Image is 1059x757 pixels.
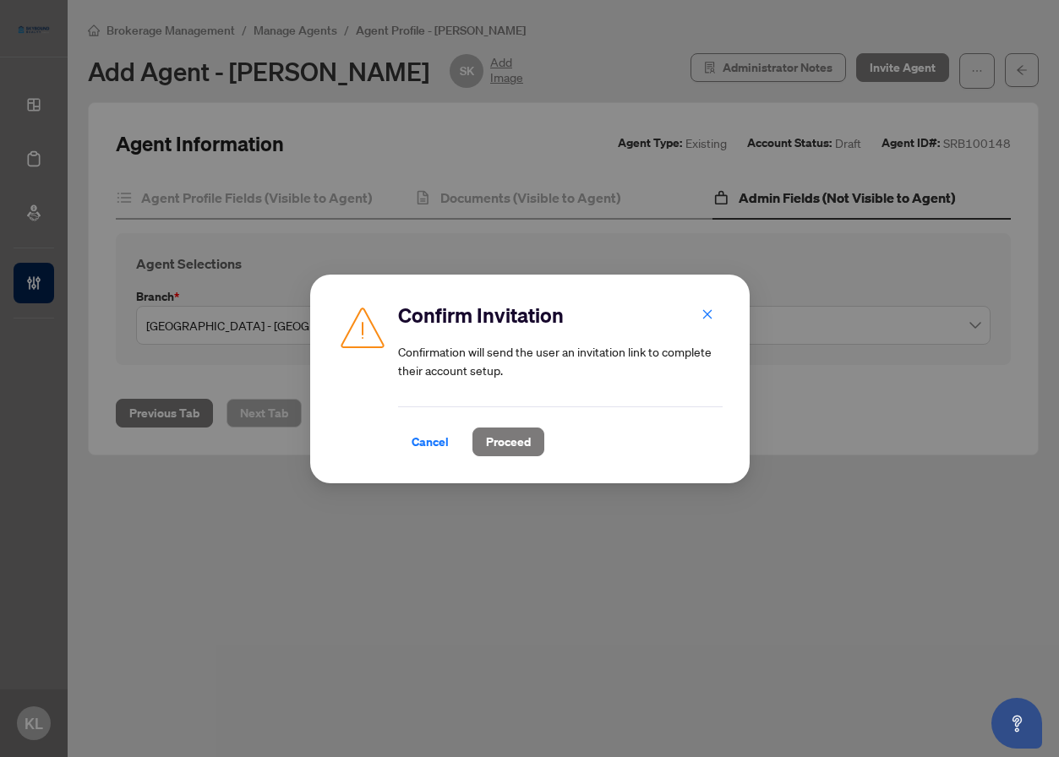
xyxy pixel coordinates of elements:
[398,428,462,456] button: Cancel
[472,428,544,456] button: Proceed
[486,428,531,455] span: Proceed
[412,428,449,455] span: Cancel
[398,302,723,329] h2: Confirm Invitation
[398,342,723,379] article: Confirmation will send the user an invitation link to complete their account setup.
[701,308,713,319] span: close
[991,698,1042,749] button: Open asap
[337,302,388,352] img: Caution Icon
